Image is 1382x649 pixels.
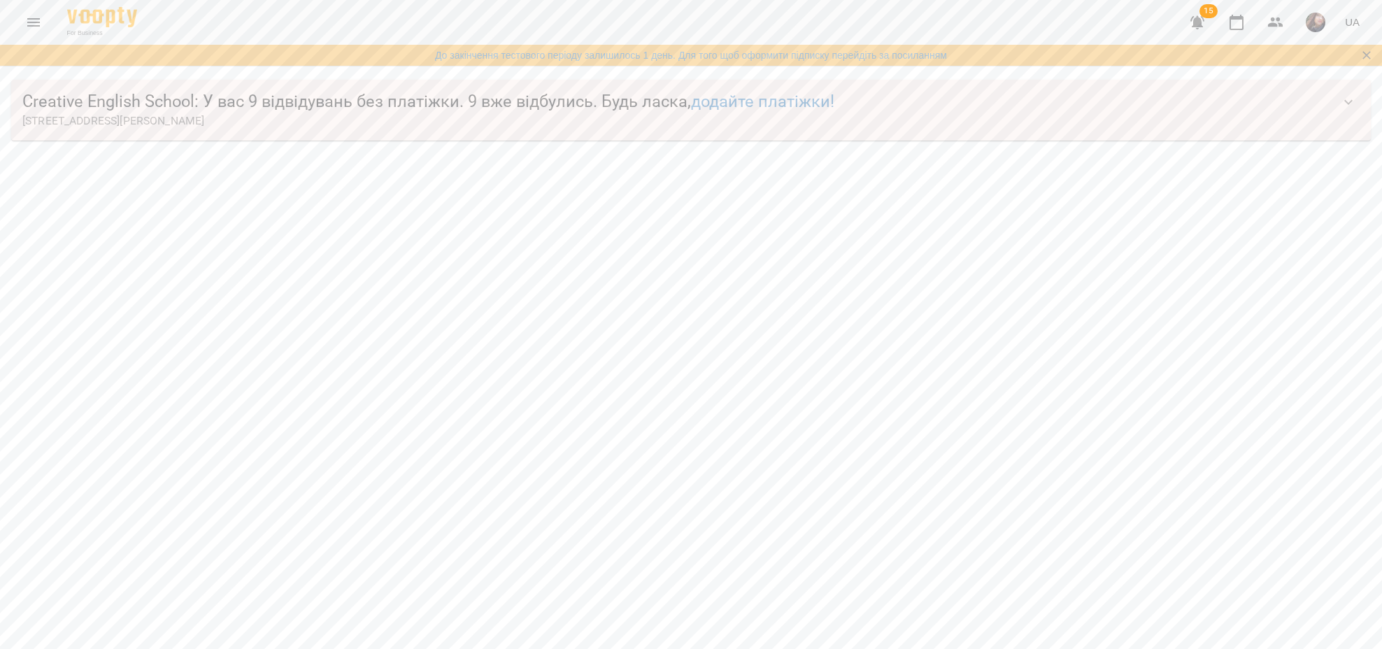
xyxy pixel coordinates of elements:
span: UA [1345,15,1360,29]
button: UA [1339,9,1365,35]
span: Creative English School : У вас 9 відвідувань без платіжки. 9 вже відбулись. Будь ласка, [22,91,1332,113]
span: 15 [1199,4,1218,18]
span: [STREET_ADDRESS][PERSON_NAME] [22,113,1332,129]
a: додайте платіжки! [691,92,834,111]
img: Voopty Logo [67,7,137,27]
button: Menu [17,6,50,39]
button: Закрити сповіщення [1357,45,1376,65]
img: f61110628bd5330013bfb8ce8251fa0e.png [1306,13,1325,32]
span: For Business [67,29,137,38]
a: До закінчення тестового періоду залишилось 1 день. Для того щоб оформити підписку перейдіть за по... [435,48,947,62]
